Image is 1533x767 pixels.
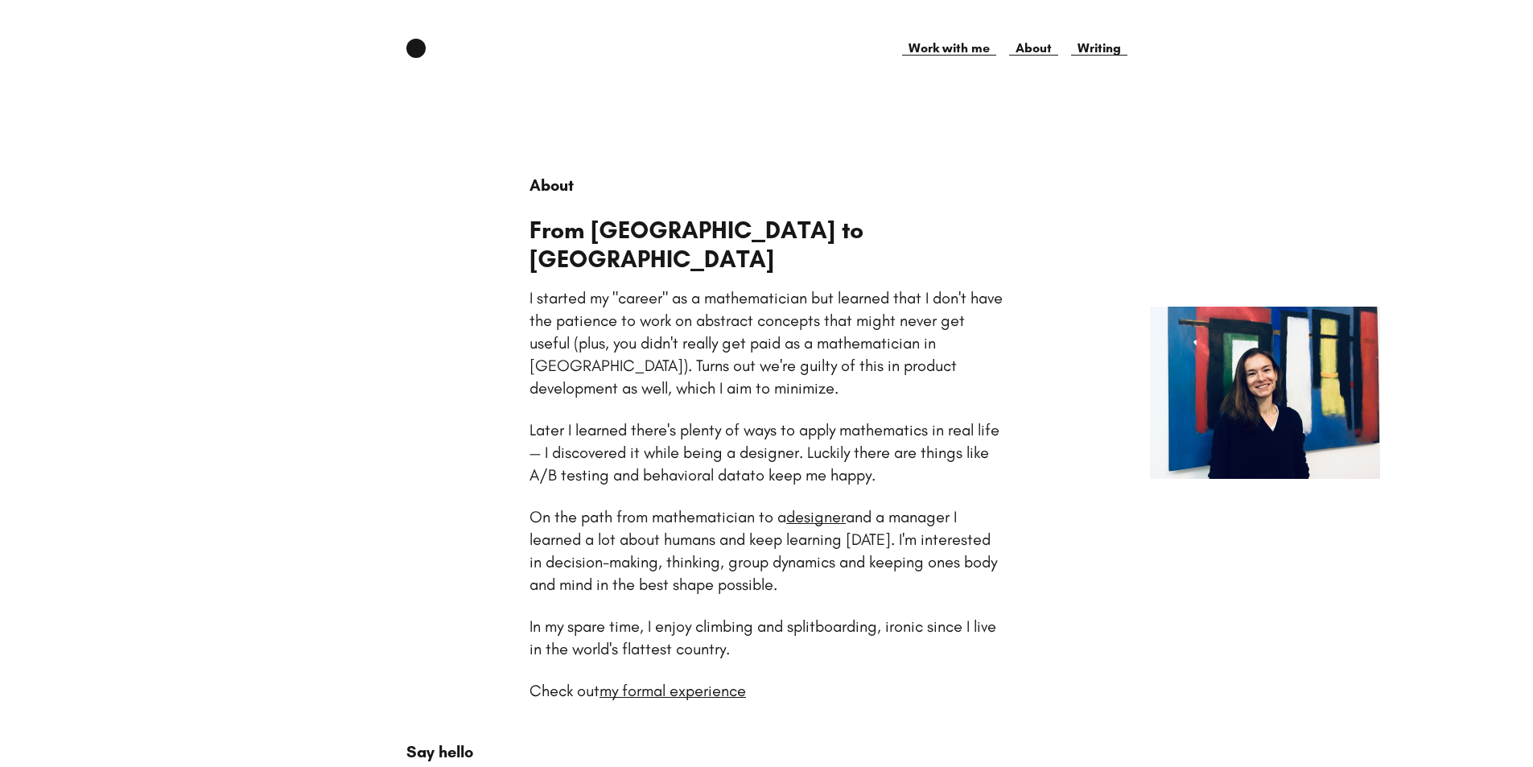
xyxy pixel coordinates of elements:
a: my formal experience [600,681,746,700]
a: Writing [1071,39,1127,58]
p: I started my "career" as a mathematician but learned that I don't have the patience to work on ab... [530,288,1003,398]
p: Check out [530,681,746,700]
p: In my spare time, I enjoy climbing and splitboarding, ironic since I live in the world's flattest... [530,616,996,658]
a: A/B testing and behavioral data [530,465,750,485]
h2: About [530,174,1003,196]
p: Later I learned there's plenty of ways to apply mathematics in real life — I discovered it while ... [530,420,999,485]
h3: Say hello [406,740,1127,763]
a: Work with me [902,39,996,58]
h1: From [GEOGRAPHIC_DATA] to [GEOGRAPHIC_DATA] [530,216,1003,274]
a: About [1009,39,1058,58]
a: designer [786,507,846,526]
p: On the path from mathematician to a and a manager I learned a lot about humans and keep learning ... [530,507,997,594]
